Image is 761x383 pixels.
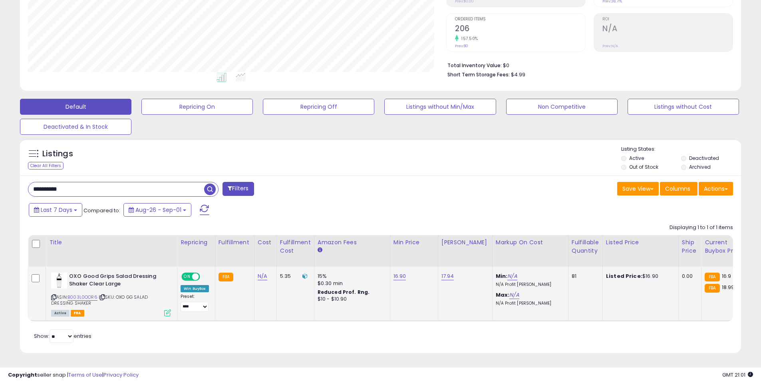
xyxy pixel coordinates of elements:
div: Win BuyBox [181,285,209,292]
a: 16.90 [393,272,406,280]
span: Last 7 Days [41,206,72,214]
div: Fulfillment Cost [280,238,311,255]
div: ASIN: [51,273,171,315]
a: 17.94 [441,272,454,280]
button: Listings without Min/Max [384,99,496,115]
span: 16.9 [722,272,731,280]
div: 5.35 [280,273,308,280]
img: 31sTVjs1OLL._SL40_.jpg [51,273,67,289]
h2: N/A [602,24,733,35]
a: N/A [507,272,517,280]
button: Filters [223,182,254,196]
div: Current Buybox Price [705,238,746,255]
button: Deactivated & In Stock [20,119,131,135]
div: seller snap | | [8,371,139,379]
div: Fulfillment [219,238,251,247]
div: $16.90 [606,273,672,280]
b: Min: [496,272,508,280]
button: Default [20,99,131,115]
label: Archived [689,164,711,170]
div: $10 - $10.90 [318,296,384,303]
p: N/A Profit [PERSON_NAME] [496,282,562,287]
h2: 206 [455,24,585,35]
div: 0.00 [682,273,695,280]
a: Terms of Use [68,371,102,379]
span: | SKU: OXO GG SALAD DRESSING SHAKER [51,294,148,306]
button: Save View [617,182,659,195]
button: Last 7 Days [29,203,82,217]
button: Actions [699,182,733,195]
small: Prev: N/A [602,44,618,48]
b: OXO Good Grips Salad Dressing Shaker Clear Large [69,273,166,289]
p: N/A Profit [PERSON_NAME] [496,301,562,306]
div: Listed Price [606,238,675,247]
button: Aug-26 - Sep-01 [123,203,191,217]
button: Repricing On [141,99,253,115]
div: Displaying 1 to 1 of 1 items [670,224,733,231]
span: ROI [602,17,733,22]
span: $4.99 [511,71,525,78]
small: Prev: 80 [455,44,468,48]
div: Cost [258,238,273,247]
div: 15% [318,273,384,280]
span: All listings currently available for purchase on Amazon [51,310,70,317]
button: Repricing Off [263,99,374,115]
small: 157.50% [459,36,478,42]
div: Fulfillable Quantity [572,238,599,255]
div: 81 [572,273,596,280]
button: Columns [660,182,697,195]
span: Ordered Items [455,17,585,22]
div: Preset: [181,294,209,312]
div: [PERSON_NAME] [441,238,489,247]
span: Show: entries [34,332,91,340]
span: Compared to: [83,207,120,214]
div: Repricing [181,238,212,247]
span: Aug-26 - Sep-01 [135,206,181,214]
div: Markup on Cost [496,238,565,247]
h5: Listings [42,148,73,160]
span: OFF [199,273,212,280]
span: FBA [71,310,84,317]
div: $0.30 min [318,280,384,287]
a: N/A [258,272,267,280]
div: Ship Price [682,238,698,255]
label: Deactivated [689,155,719,162]
div: Clear All Filters [28,162,64,170]
div: Title [49,238,174,247]
span: Columns [665,185,690,193]
a: Privacy Policy [103,371,139,379]
div: Amazon Fees [318,238,387,247]
label: Out of Stock [629,164,658,170]
b: Reduced Prof. Rng. [318,289,370,295]
b: Short Term Storage Fees: [447,71,510,78]
b: Total Inventory Value: [447,62,502,69]
a: N/A [509,291,519,299]
span: 18.99 [722,283,735,291]
small: Amazon Fees. [318,247,322,254]
li: $0 [447,60,727,70]
b: Max: [496,291,510,299]
span: 2025-09-9 21:01 GMT [722,371,753,379]
small: FBA [705,284,719,293]
div: Min Price [393,238,435,247]
span: ON [182,273,192,280]
label: Active [629,155,644,162]
p: Listing States: [621,146,741,153]
b: Listed Price: [606,272,642,280]
button: Listings without Cost [628,99,739,115]
strong: Copyright [8,371,37,379]
button: Non Competitive [506,99,618,115]
small: FBA [705,273,719,281]
a: B003L0OOR6 [68,294,97,301]
small: FBA [219,273,233,281]
th: The percentage added to the cost of goods (COGS) that forms the calculator for Min & Max prices. [492,235,568,267]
